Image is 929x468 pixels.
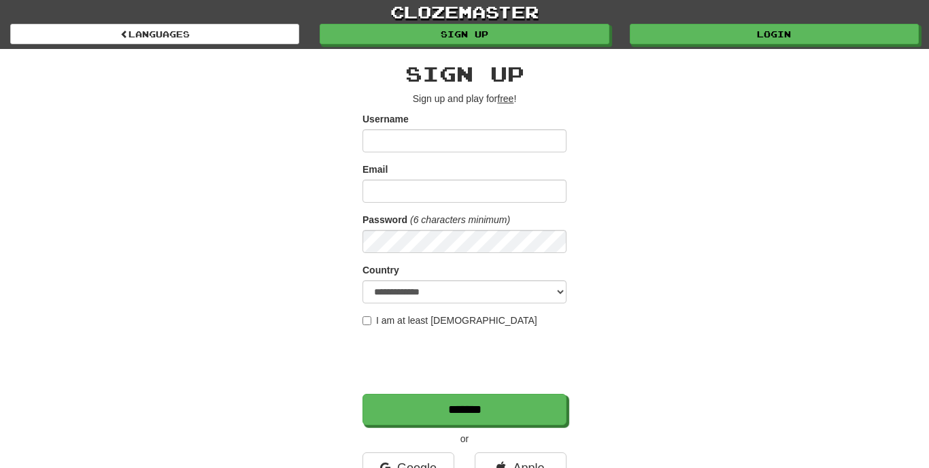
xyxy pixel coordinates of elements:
input: I am at least [DEMOGRAPHIC_DATA] [362,316,371,325]
label: Country [362,263,399,277]
h2: Sign up [362,63,567,85]
a: Languages [10,24,299,44]
label: Password [362,213,407,227]
em: (6 characters minimum) [410,214,510,225]
p: or [362,432,567,446]
a: Login [630,24,919,44]
iframe: reCAPTCHA [362,334,569,387]
label: Email [362,163,388,176]
label: Username [362,112,409,126]
u: free [497,93,513,104]
label: I am at least [DEMOGRAPHIC_DATA] [362,314,537,327]
p: Sign up and play for ! [362,92,567,105]
a: Sign up [320,24,609,44]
